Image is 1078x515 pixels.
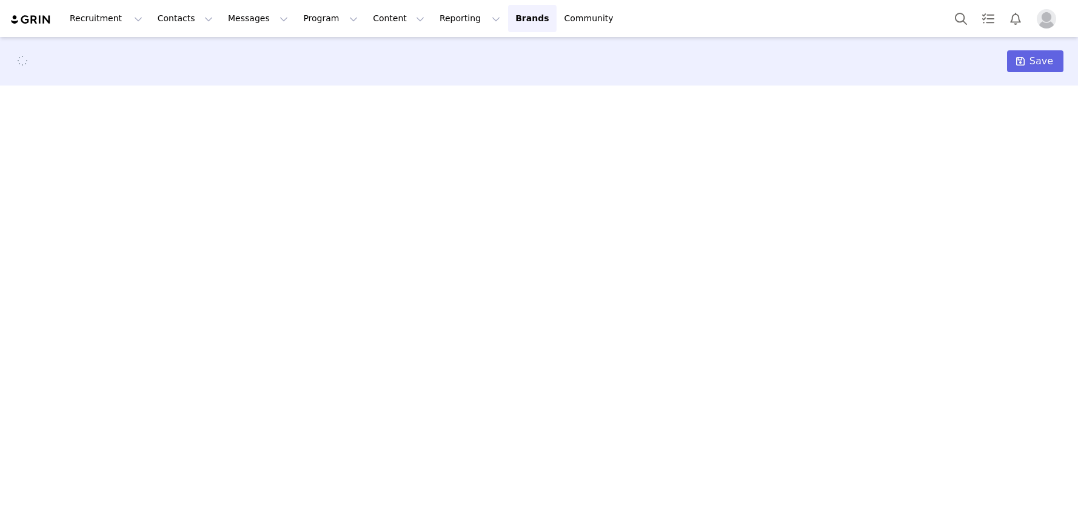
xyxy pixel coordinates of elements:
span: Save [1029,54,1053,69]
img: grin logo [10,14,52,25]
a: Brands [508,5,556,32]
button: Messages [221,5,295,32]
a: Community [557,5,626,32]
button: Search [948,5,974,32]
button: Program [296,5,365,32]
button: Reporting [432,5,507,32]
button: Profile [1029,9,1068,29]
button: Save [1007,50,1063,72]
button: Notifications [1002,5,1029,32]
button: Content [366,5,432,32]
button: Contacts [150,5,220,32]
button: Recruitment [62,5,150,32]
img: placeholder-profile.jpg [1037,9,1056,29]
a: Tasks [975,5,1002,32]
